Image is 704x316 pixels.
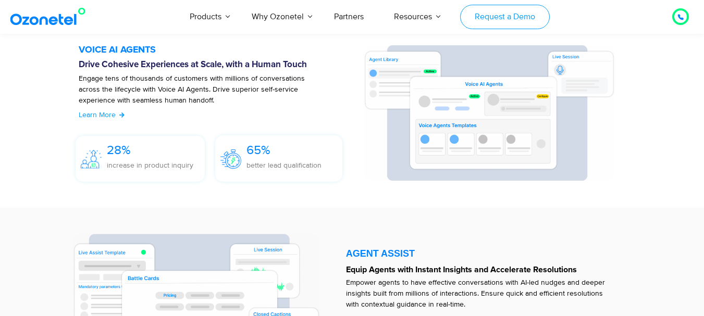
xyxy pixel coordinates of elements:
div: AGENT ASSIST [346,249,626,258]
a: Request a Demo [460,5,549,29]
span: Learn More [79,110,116,119]
p: increase in product inquiry [107,160,193,171]
img: 28% [81,150,102,169]
img: 65% [220,149,241,169]
p: Engage tens of thousands of customers with millions of conversations across the lifecycle with Vo... [79,73,327,117]
p: Empower agents to have effective conversations with AI-led nudges and deeper insights built from ... [346,277,615,310]
h6: Drive Cohesive Experiences at Scale, with a Human Touch [79,60,353,70]
p: better lead qualification [246,160,322,171]
a: Learn More [79,109,125,120]
span: 28% [107,143,131,158]
h5: VOICE AI AGENTS [79,45,353,55]
span: 65% [246,143,270,158]
strong: Equip Agents with Instant Insights and Accelerate Resolutions [346,266,577,274]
